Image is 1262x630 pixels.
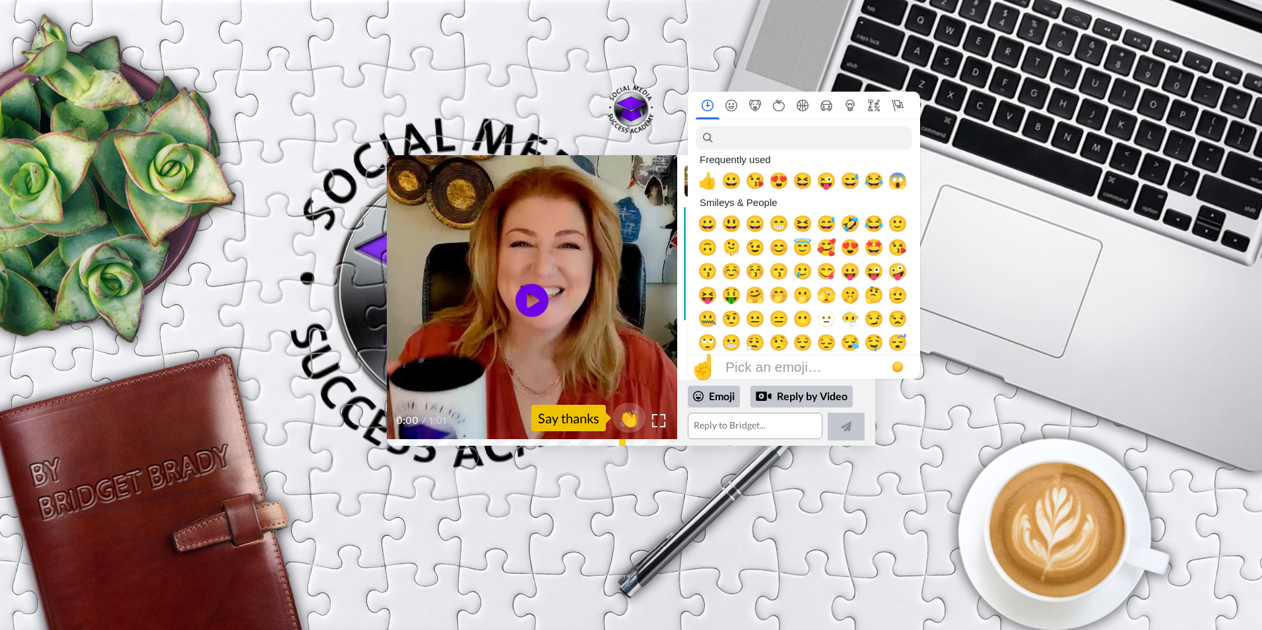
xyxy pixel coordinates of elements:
img: Profile Image [684,165,716,197]
span: / [422,413,426,429]
span: 1:01 [429,413,452,429]
div: Send [PERSON_NAME] a reply. [677,326,875,374]
span: 👏 [613,407,646,429]
div: Reply by Video [750,386,853,408]
img: Full screen [652,414,665,427]
img: Bridget Brady logo [605,83,657,135]
span: 0:00 [396,413,419,429]
div: Say thanks [531,405,606,431]
div: Emoji [688,386,740,407]
div: Reply by Video [756,388,772,404]
div: CC [653,163,669,176]
button: 👏 [613,403,646,433]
